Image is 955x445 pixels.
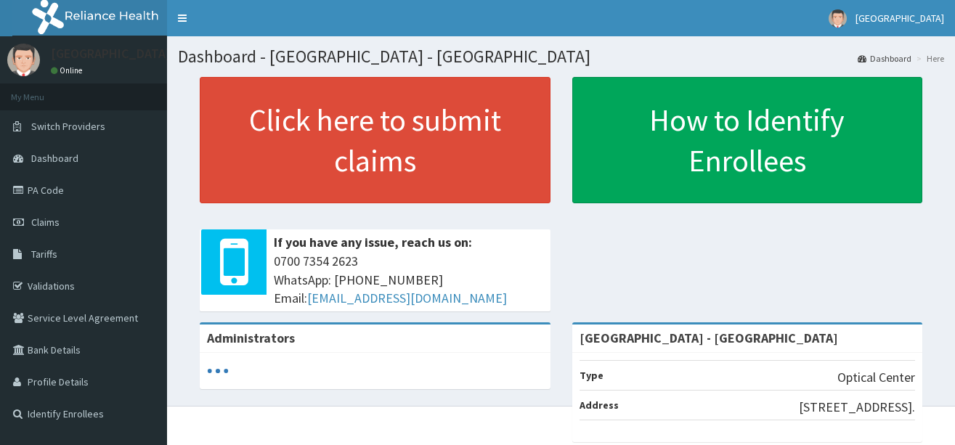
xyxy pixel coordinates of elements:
span: Claims [31,216,60,229]
li: Here [913,52,944,65]
p: [GEOGRAPHIC_DATA] [51,47,171,60]
svg: audio-loading [207,360,229,382]
span: Tariffs [31,248,57,261]
b: Type [580,369,604,382]
h1: Dashboard - [GEOGRAPHIC_DATA] - [GEOGRAPHIC_DATA] [178,47,944,66]
b: If you have any issue, reach us on: [274,234,472,250]
a: How to Identify Enrollees [572,77,923,203]
strong: [GEOGRAPHIC_DATA] - [GEOGRAPHIC_DATA] [580,330,838,346]
b: Administrators [207,330,295,346]
img: User Image [7,44,40,76]
p: Optical Center [837,368,915,387]
span: 0700 7354 2623 WhatsApp: [PHONE_NUMBER] Email: [274,252,543,308]
b: Address [580,399,619,412]
p: [STREET_ADDRESS]. [799,398,915,417]
a: Dashboard [858,52,911,65]
span: Switch Providers [31,120,105,133]
span: Dashboard [31,152,78,165]
a: [EMAIL_ADDRESS][DOMAIN_NAME] [307,290,507,306]
a: Click here to submit claims [200,77,550,203]
a: Online [51,65,86,75]
span: [GEOGRAPHIC_DATA] [856,12,944,25]
img: User Image [829,9,847,28]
